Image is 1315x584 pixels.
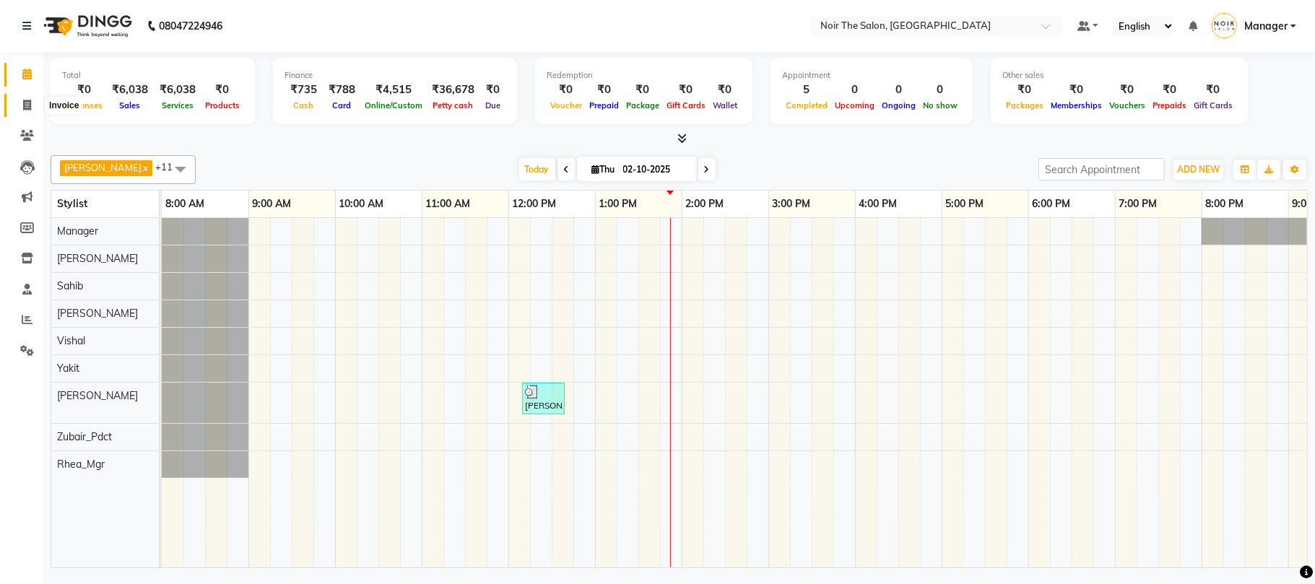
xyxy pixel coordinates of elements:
div: ₹0 [62,82,106,98]
span: Gift Cards [1190,100,1236,110]
span: Vishal [57,334,85,347]
a: 9:00 AM [249,193,295,214]
div: 0 [878,82,919,98]
a: 8:00 PM [1202,193,1248,214]
span: Sahib [57,279,83,292]
span: Stylist [57,197,87,210]
div: ₹0 [1047,82,1106,98]
span: Thu [589,164,619,175]
div: Appointment [782,69,961,82]
span: Completed [782,100,831,110]
div: 0 [831,82,878,98]
span: [PERSON_NAME] [57,389,138,402]
span: ADD NEW [1177,164,1220,175]
div: ₹0 [663,82,709,98]
span: Wallet [709,100,741,110]
span: Upcoming [831,100,878,110]
a: 10:00 AM [336,193,388,214]
span: [PERSON_NAME] [57,252,138,265]
a: x [142,162,148,173]
span: Online/Custom [361,100,426,110]
span: Rhea_Mgr [57,458,105,471]
span: Yakit [57,362,79,375]
span: Manager [1244,19,1288,34]
span: Due [482,100,504,110]
div: 5 [782,82,831,98]
div: ₹4,515 [361,82,426,98]
div: ₹0 [1190,82,1236,98]
a: 11:00 AM [422,193,474,214]
a: 8:00 AM [162,193,208,214]
span: Voucher [547,100,586,110]
div: ₹36,678 [426,82,480,98]
a: 1:00 PM [596,193,641,214]
div: ₹0 [586,82,622,98]
div: ₹0 [1106,82,1149,98]
span: Petty cash [430,100,477,110]
div: ₹0 [622,82,663,98]
div: ₹788 [323,82,361,98]
div: Invoice [45,97,82,115]
span: +11 [155,161,183,173]
span: Packages [1002,100,1047,110]
a: 3:00 PM [769,193,815,214]
div: ₹0 [547,82,586,98]
div: ₹0 [1149,82,1190,98]
a: 4:00 PM [856,193,901,214]
a: 2:00 PM [682,193,728,214]
b: 08047224946 [159,6,222,46]
div: Total [62,69,243,82]
span: Cash [290,100,318,110]
a: 7:00 PM [1116,193,1161,214]
div: ₹735 [285,82,323,98]
div: ₹0 [201,82,243,98]
span: [PERSON_NAME] [57,307,138,320]
span: [PERSON_NAME] [64,162,142,173]
div: ₹6,038 [106,82,154,98]
span: Card [329,100,355,110]
span: Today [519,158,555,180]
div: ₹0 [709,82,741,98]
button: ADD NEW [1173,160,1223,180]
span: Vouchers [1106,100,1149,110]
span: Services [158,100,197,110]
span: Prepaids [1149,100,1190,110]
span: Manager [57,225,98,237]
input: Search Appointment [1038,158,1165,180]
div: ₹6,038 [154,82,201,98]
div: Finance [285,69,505,82]
div: Redemption [547,69,741,82]
span: Ongoing [878,100,919,110]
a: 5:00 PM [942,193,988,214]
span: Products [201,100,243,110]
a: 12:00 PM [509,193,560,214]
span: Memberships [1047,100,1106,110]
span: Package [622,100,663,110]
div: Other sales [1002,69,1236,82]
div: ₹0 [480,82,505,98]
div: [PERSON_NAME], TK03, 12:10 PM-12:40 PM, [PERSON_NAME] Color [PERSON_NAME] (₹630) [524,385,563,412]
div: 0 [919,82,961,98]
span: Prepaid [586,100,622,110]
span: No show [919,100,961,110]
img: Manager [1212,13,1237,38]
div: ₹0 [1002,82,1047,98]
span: Gift Cards [663,100,709,110]
a: 6:00 PM [1029,193,1075,214]
span: Zubair_Pdct [57,430,112,443]
img: logo [37,6,136,46]
input: 2025-10-02 [619,159,691,180]
span: Sales [116,100,144,110]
